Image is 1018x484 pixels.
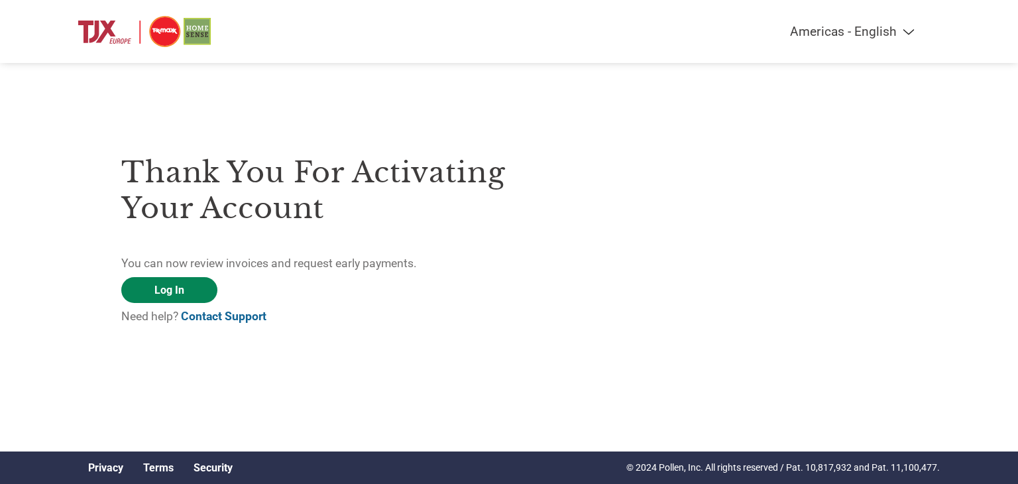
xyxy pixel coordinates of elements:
[88,461,123,474] a: Privacy
[121,277,217,303] a: Log In
[626,461,940,475] p: © 2024 Pollen, Inc. All rights reserved / Pat. 10,817,932 and Pat. 11,100,477.
[121,255,509,272] p: You can now review invoices and request early payments.
[143,461,174,474] a: Terms
[121,308,509,325] p: Need help?
[181,310,266,323] a: Contact Support
[78,13,211,50] img: TJX Europe
[194,461,233,474] a: Security
[121,154,509,226] h3: Thank you for activating your account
